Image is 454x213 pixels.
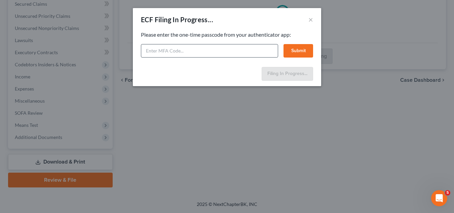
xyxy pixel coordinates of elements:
[283,44,313,58] button: Submit
[262,67,313,81] button: Filing In Progress...
[308,15,313,24] button: ×
[141,15,213,24] div: ECF Filing In Progress...
[445,190,450,196] span: 5
[141,44,278,58] input: Enter MFA Code...
[431,190,447,206] iframe: Intercom live chat
[141,31,313,39] p: Please enter the one-time passcode from your authenticator app:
